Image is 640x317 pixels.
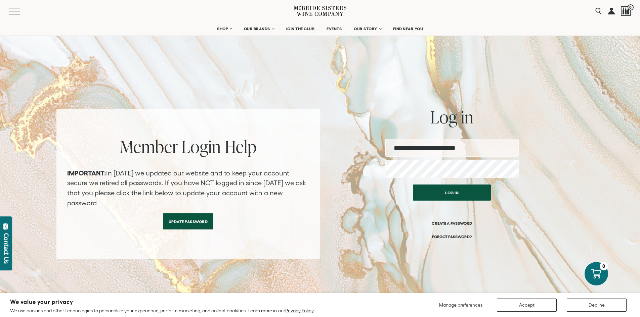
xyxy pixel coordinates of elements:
[628,4,634,10] span: 0
[286,27,315,31] span: JOIN THE CLUB
[327,27,342,31] span: EVENTS
[67,138,309,155] h2: Member Login Help
[349,22,385,36] a: OUR STORY
[567,299,627,312] button: Decline
[282,22,319,36] a: JOIN THE CLUB
[67,168,309,208] p: In [DATE] we updated our website and to keep your account secure we retired all passwords. If you...
[244,27,270,31] span: OUR BRANDS
[213,22,236,36] a: SHOP
[439,302,482,308] span: Manage preferences
[385,109,519,125] h2: Log in
[322,22,346,36] a: EVENTS
[217,27,228,31] span: SHOP
[3,233,10,264] div: Contact Us
[389,22,428,36] a: FIND NEAR YOU
[163,213,214,229] a: Update Password
[10,308,314,314] p: We use cookies and other technologies to personalize your experience, perform marketing, and coll...
[432,234,472,239] a: FORGOT PASSWORD?
[9,8,33,14] button: Mobile Menu Trigger
[285,308,314,313] a: Privacy Policy.
[354,27,377,31] span: OUR STORY
[240,22,278,36] a: OUR BRANDS
[600,262,608,270] div: 0
[413,184,491,201] button: Log in
[435,299,487,312] button: Manage preferences
[497,299,557,312] button: Accept
[393,27,423,31] span: FIND NEAR YOU
[67,169,106,177] strong: IMPORTANT:
[10,299,314,305] h2: We value your privacy
[432,221,472,234] a: CREATE A PASSWORD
